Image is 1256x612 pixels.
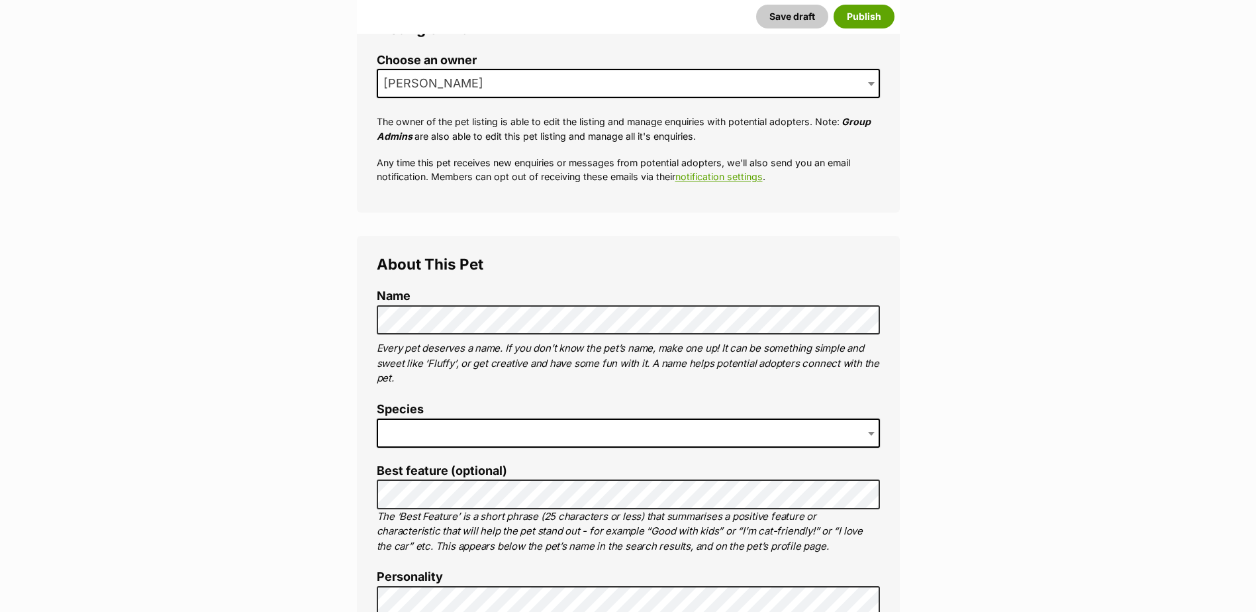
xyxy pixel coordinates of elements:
span: About This Pet [377,255,483,273]
em: Group Admins [377,116,871,141]
p: The owner of the pet listing is able to edit the listing and manage enquiries with potential adop... [377,115,880,143]
label: Choose an owner [377,54,880,68]
p: Any time this pet receives new enquiries or messages from potential adopters, we'll also send you... [377,156,880,184]
a: notification settings [675,171,763,182]
button: Save draft [756,5,828,28]
label: Species [377,403,880,417]
span: Barry Wellington [377,69,880,98]
label: Best feature (optional) [377,464,880,478]
label: Name [377,289,880,303]
label: Personality [377,570,880,584]
p: The ‘Best Feature’ is a short phrase (25 characters or less) that summarises a positive feature o... [377,509,880,554]
button: Publish [834,5,894,28]
p: Every pet deserves a name. If you don’t know the pet’s name, make one up! It can be something sim... [377,341,880,386]
span: Barry Wellington [378,74,497,93]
